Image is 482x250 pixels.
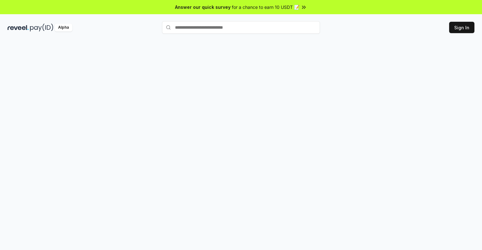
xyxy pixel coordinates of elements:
[175,4,231,10] span: Answer our quick survey
[8,24,29,32] img: reveel_dark
[30,24,53,32] img: pay_id
[449,22,474,33] button: Sign In
[55,24,72,32] div: Alpha
[232,4,299,10] span: for a chance to earn 10 USDT 📝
